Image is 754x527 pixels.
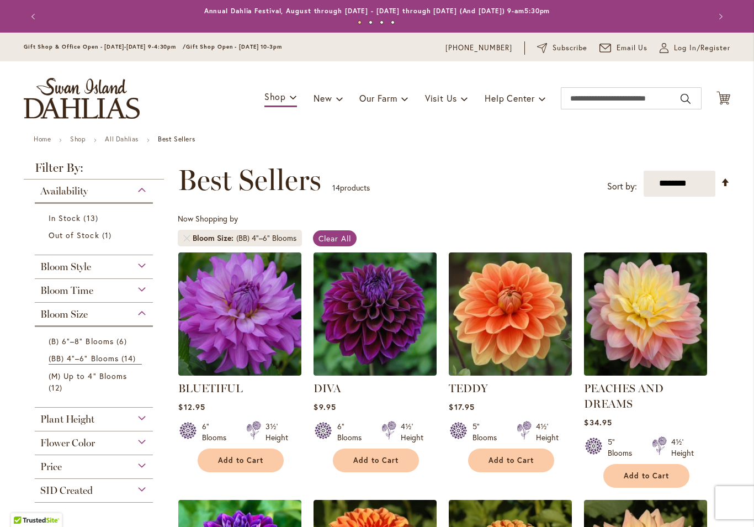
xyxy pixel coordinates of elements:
[333,449,419,472] button: Add to Cart
[40,185,88,197] span: Availability
[49,371,127,381] span: (M) Up to 4" Blooms
[198,449,284,472] button: Add to Cart
[8,488,39,519] iframe: Launch Accessibility Center
[266,421,288,443] div: 3½' Height
[202,421,233,443] div: 6" Blooms
[608,436,639,459] div: 5" Blooms
[314,367,437,378] a: Diva
[218,456,263,465] span: Add to Cart
[313,230,357,246] a: Clear All
[49,370,142,393] a: (M) Up to 4" Blooms 12
[584,252,707,376] img: PEACHES AND DREAMS
[178,367,301,378] a: Bluetiful
[359,92,397,104] span: Our Farm
[449,252,572,376] img: Teddy
[332,179,370,197] p: products
[599,43,648,54] a: Email Us
[24,78,140,119] a: store logo
[264,91,286,102] span: Shop
[49,336,114,346] span: (B) 6"–8" Blooms
[40,484,93,497] span: SID Created
[178,402,205,412] span: $12.95
[674,43,730,54] span: Log In/Register
[40,261,91,273] span: Bloom Style
[537,43,587,54] a: Subscribe
[49,352,142,365] a: (BB) 4"–6" Blooms 14
[105,135,139,143] a: All Dahlias
[624,471,669,481] span: Add to Cart
[332,182,340,193] span: 14
[236,233,296,244] div: (BB) 4"–6" Blooms
[24,43,186,50] span: Gift Shop & Office Open - [DATE]-[DATE] 9-4:30pm /
[49,229,142,241] a: Out of Stock 1
[314,252,437,376] img: Diva
[449,367,572,378] a: Teddy
[193,233,236,244] span: Bloom Size
[445,43,512,54] a: [PHONE_NUMBER]
[584,417,612,428] span: $34.95
[603,464,689,488] button: Add to Cart
[401,421,423,443] div: 4½' Height
[536,421,559,443] div: 4½' Height
[449,382,488,395] a: TEDDY
[178,164,321,197] span: Best Sellers
[485,92,535,104] span: Help Center
[314,382,341,395] a: DIVA
[158,135,195,143] strong: Best Sellers
[49,353,119,363] span: (BB) 4"–6" Blooms
[178,252,301,376] img: Bluetiful
[488,456,534,465] span: Add to Cart
[708,6,730,28] button: Next
[337,421,368,443] div: 6" Blooms
[584,382,663,410] a: PEACHES AND DREAMS
[314,92,332,104] span: New
[391,20,395,24] button: 4 of 4
[24,6,46,28] button: Previous
[314,402,336,412] span: $9.95
[49,382,65,393] span: 12
[183,235,190,241] a: Remove Bloom Size (BB) 4"–6" Blooms
[369,20,373,24] button: 2 of 4
[318,233,351,244] span: Clear All
[40,413,94,425] span: Plant Height
[83,212,100,224] span: 13
[553,43,587,54] span: Subscribe
[121,352,139,364] span: 14
[617,43,648,54] span: Email Us
[178,213,238,224] span: Now Shopping by
[204,7,550,15] a: Annual Dahlia Festival, August through [DATE] - [DATE] through [DATE] (And [DATE]) 9-am5:30pm
[380,20,384,24] button: 3 of 4
[40,284,93,297] span: Bloom Time
[584,367,707,378] a: PEACHES AND DREAMS
[358,20,362,24] button: 1 of 4
[472,421,503,443] div: 5" Blooms
[178,382,243,395] a: BLUETIFUL
[24,162,164,180] strong: Filter By:
[49,230,99,240] span: Out of Stock
[49,335,142,347] a: (B) 6"–8" Blooms 6
[40,461,62,473] span: Price
[425,92,457,104] span: Visit Us
[40,437,95,449] span: Flower Color
[49,213,81,223] span: In Stock
[70,135,86,143] a: Shop
[353,456,399,465] span: Add to Cart
[607,176,637,197] label: Sort by:
[449,402,474,412] span: $17.95
[186,43,282,50] span: Gift Shop Open - [DATE] 10-3pm
[34,135,51,143] a: Home
[116,335,130,347] span: 6
[671,436,694,459] div: 4½' Height
[40,308,88,320] span: Bloom Size
[102,229,114,241] span: 1
[468,449,554,472] button: Add to Cart
[49,212,142,224] a: In Stock 13
[660,43,730,54] a: Log In/Register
